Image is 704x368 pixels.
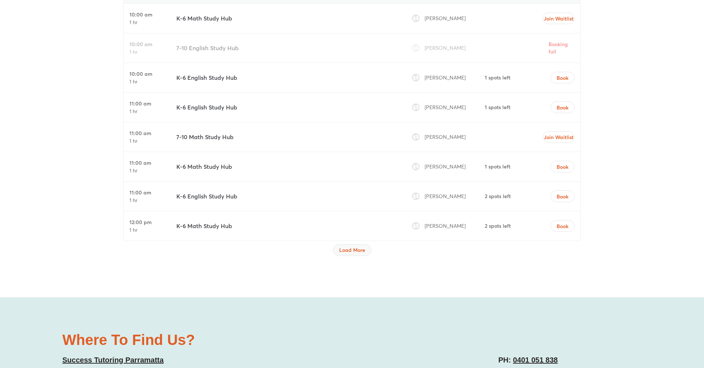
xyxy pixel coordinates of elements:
span: PH: [498,356,511,364]
h2: Where To Find Us? [62,332,345,347]
iframe: Chat Widget [578,285,704,368]
a: 0401 051 838 [513,356,558,364]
